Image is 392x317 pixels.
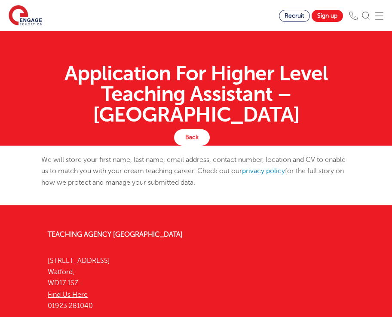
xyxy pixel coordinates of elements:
img: Mobile Menu [375,12,383,20]
a: Find Us Here [48,291,88,299]
a: Teaching Agency [GEOGRAPHIC_DATA] [48,231,183,238]
p: We will store your first name, last name, email address, contact number, location and CV to enabl... [41,154,351,188]
p: [STREET_ADDRESS] Watford, WD17 1SZ 01923 281040 [48,255,344,311]
a: Sign up [312,10,343,22]
a: privacy policy [242,167,285,175]
img: Phone [349,12,358,20]
h1: Application For Higher Level Teaching Assistant – [GEOGRAPHIC_DATA] [41,63,351,125]
span: Recruit [285,12,304,19]
img: Engage Education [9,5,42,27]
a: Back [174,129,210,146]
img: Search [362,12,371,20]
a: Recruit [279,10,310,22]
